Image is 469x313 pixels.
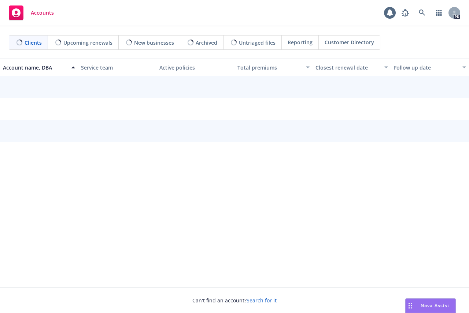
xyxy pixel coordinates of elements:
[421,302,450,309] span: Nova Assist
[6,3,57,23] a: Accounts
[398,5,413,20] a: Report a Bug
[406,299,415,313] div: Drag to move
[288,38,313,46] span: Reporting
[196,39,217,46] span: Archived
[159,64,232,71] div: Active policies
[78,59,156,76] button: Service team
[247,297,277,304] a: Search for it
[315,64,380,71] div: Closest renewal date
[31,10,54,16] span: Accounts
[25,39,42,46] span: Clients
[313,59,391,76] button: Closest renewal date
[239,39,276,46] span: Untriaged files
[134,39,174,46] span: New businesses
[192,297,277,304] span: Can't find an account?
[325,38,374,46] span: Customer Directory
[405,298,456,313] button: Nova Assist
[3,64,67,71] div: Account name, DBA
[391,59,469,76] button: Follow up date
[415,5,429,20] a: Search
[234,59,313,76] button: Total premiums
[432,5,446,20] a: Switch app
[237,64,302,71] div: Total premiums
[63,39,112,46] span: Upcoming renewals
[394,64,458,71] div: Follow up date
[81,64,153,71] div: Service team
[156,59,234,76] button: Active policies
